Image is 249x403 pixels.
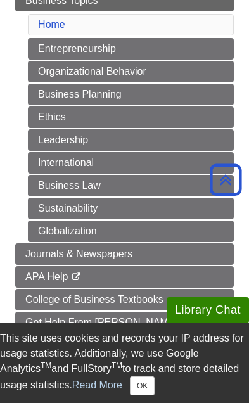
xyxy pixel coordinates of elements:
[15,243,234,265] a: Journals & Newspapers
[41,361,51,370] sup: TM
[25,271,68,282] span: APA Help
[38,19,65,30] a: Home
[28,84,234,105] a: Business Planning
[25,248,132,259] span: Journals & Newspapers
[15,312,234,333] a: Get Help From [PERSON_NAME]!
[28,152,234,174] a: International
[15,266,234,288] a: APA Help
[167,297,249,323] button: Library Chat
[25,317,181,328] span: Get Help From [PERSON_NAME]!
[112,361,122,370] sup: TM
[130,376,155,395] button: Close
[28,61,234,82] a: Organizational Behavior
[28,198,234,219] a: Sustainability
[28,106,234,128] a: Ethics
[28,38,234,60] a: Entrepreneurship
[71,273,82,281] i: This link opens in a new window
[25,294,163,305] span: College of Business Textbooks
[28,129,234,151] a: Leadership
[15,289,234,310] a: College of Business Textbooks
[28,175,234,196] a: Business Law
[72,380,122,390] a: Read More
[28,221,234,242] a: Globalization
[205,171,246,188] a: Back to Top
